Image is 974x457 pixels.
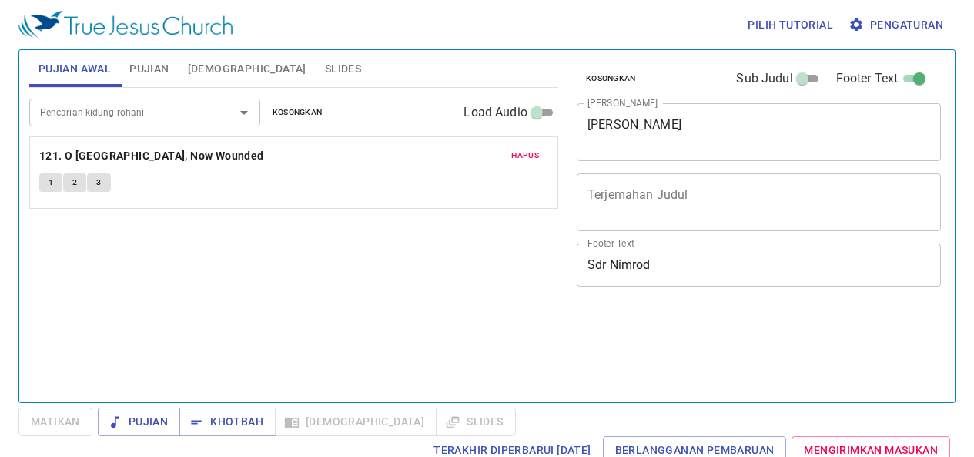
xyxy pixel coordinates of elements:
[577,69,645,88] button: Kosongkan
[464,103,527,122] span: Load Audio
[188,59,306,79] span: [DEMOGRAPHIC_DATA]
[586,72,636,86] span: Kosongkan
[325,59,361,79] span: Slides
[18,11,233,39] img: True Jesus Church
[179,408,276,436] button: Khotbah
[39,146,266,166] button: 121. O [GEOGRAPHIC_DATA], Now Wounded
[129,59,169,79] span: Pujian
[49,176,53,190] span: 1
[39,146,264,166] b: 121. O [GEOGRAPHIC_DATA], Now Wounded
[502,146,548,165] button: Hapus
[263,103,332,122] button: Kosongkan
[587,117,930,146] textarea: [PERSON_NAME]
[87,173,110,192] button: 3
[571,303,870,440] iframe: from-child
[72,176,77,190] span: 2
[63,173,86,192] button: 2
[836,69,899,88] span: Footer Text
[748,15,833,35] span: Pilih tutorial
[233,102,255,123] button: Open
[273,106,323,119] span: Kosongkan
[741,11,839,39] button: Pilih tutorial
[845,11,949,39] button: Pengaturan
[38,59,111,79] span: Pujian Awal
[736,69,792,88] span: Sub Judul
[852,15,943,35] span: Pengaturan
[98,408,180,436] button: Pujian
[39,173,62,192] button: 1
[192,412,263,432] span: Khotbah
[96,176,101,190] span: 3
[511,149,539,163] span: Hapus
[110,412,168,432] span: Pujian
